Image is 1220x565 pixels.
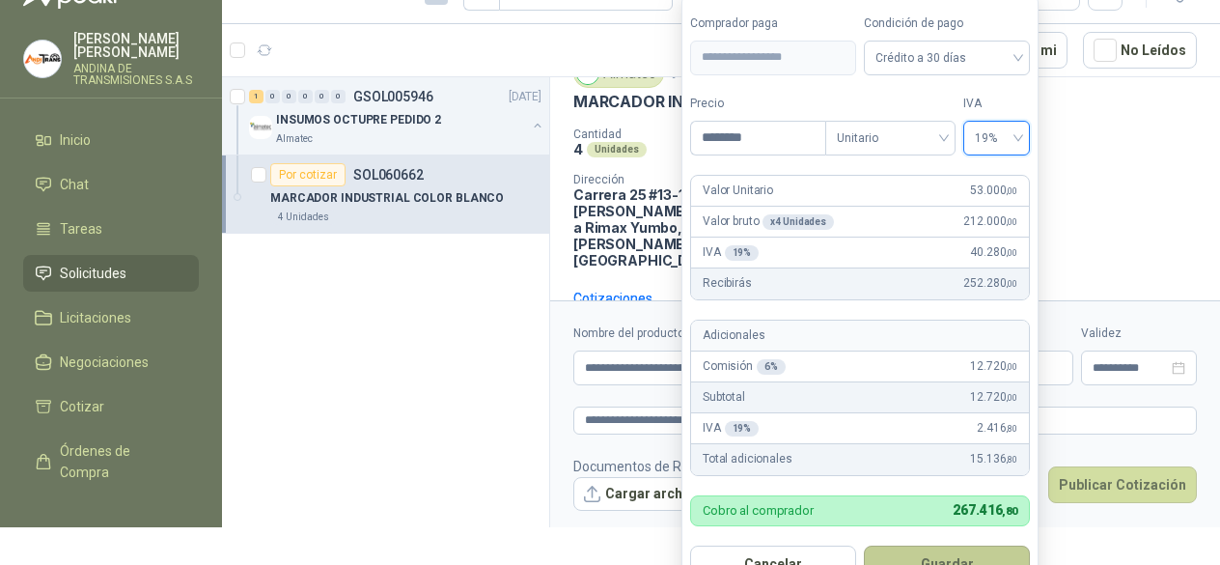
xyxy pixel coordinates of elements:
[703,419,759,438] p: IVA
[837,124,944,153] span: Unitario
[249,116,272,139] img: Company Logo
[573,456,740,477] p: Documentos de Referencia
[1006,185,1017,196] span: ,00
[276,131,313,147] p: Almatec
[864,14,1030,33] label: Condición de pago
[573,127,791,141] p: Cantidad
[703,182,773,200] p: Valor Unitario
[762,214,834,230] div: x 4 Unidades
[315,90,329,103] div: 0
[23,388,199,425] a: Cotizar
[331,90,346,103] div: 0
[353,168,424,182] p: SOL060662
[970,357,1017,376] span: 12.720
[573,186,751,268] p: Carrera 25 #13-117 [PERSON_NAME] - frente a Rimax Yumbo , [PERSON_NAME][GEOGRAPHIC_DATA]
[509,88,541,106] p: [DATE]
[975,124,1018,153] span: 19%
[970,450,1017,468] span: 15.136
[60,129,91,151] span: Inicio
[970,243,1017,262] span: 40.280
[690,14,856,33] label: Comprador paga
[757,359,786,375] div: 6 %
[690,95,825,113] label: Precio
[703,504,814,517] p: Cobro al comprador
[573,325,804,343] label: Nombre del producto
[963,95,1030,113] label: IVA
[73,63,199,86] p: ANDINA DE TRANSMISIONES S.A.S
[573,477,712,512] button: Cargar archivo
[703,326,764,345] p: Adicionales
[1006,361,1017,372] span: ,00
[270,163,346,186] div: Por cotizar
[298,90,313,103] div: 0
[1006,454,1017,465] span: ,80
[970,388,1017,407] span: 12.720
[573,141,583,157] p: 4
[573,92,887,112] p: MARCADOR INDUSTRIAL COLOR BLANCO
[977,419,1017,438] span: 2.416
[60,174,89,195] span: Chat
[725,421,760,437] div: 19 %
[60,307,131,328] span: Licitaciones
[573,288,652,309] div: Cotizaciones
[875,43,1018,72] span: Crédito a 30 días
[60,218,102,240] span: Tareas
[725,245,760,261] div: 19 %
[60,263,126,284] span: Solicitudes
[73,32,199,59] p: [PERSON_NAME] [PERSON_NAME]
[703,357,786,376] p: Comisión
[1006,278,1017,289] span: ,00
[703,450,792,468] p: Total adicionales
[23,255,199,292] a: Solicitudes
[353,90,433,103] p: GSOL005946
[703,388,745,407] p: Subtotal
[60,352,149,373] span: Negociaciones
[1048,466,1197,503] button: Publicar Cotización
[23,344,199,381] a: Negociaciones
[953,502,1017,518] span: 267.416
[270,189,504,208] p: MARCADOR INDUSTRIAL COLOR BLANCO
[23,433,199,491] a: Órdenes de Compra
[24,41,61,77] img: Company Logo
[963,274,1017,293] span: 252.280
[970,182,1017,200] span: 53.000
[270,210,337,225] div: 4 Unidades
[1006,247,1017,258] span: ,00
[60,396,104,417] span: Cotizar
[282,90,296,103] div: 0
[703,274,752,293] p: Recibirás
[1006,216,1017,227] span: ,00
[1083,32,1197,69] button: No Leídos
[963,212,1017,231] span: 212.000
[587,142,647,157] div: Unidades
[222,155,549,234] a: Por cotizarSOL060662MARCADOR INDUSTRIAL COLOR BLANCO4 Unidades
[249,85,545,147] a: 1 0 0 0 0 0 GSOL005946[DATE] Company LogoINSUMOS OCTUPRE PEDIDO 2Almatec
[1006,423,1017,434] span: ,80
[60,440,180,483] span: Órdenes de Compra
[703,212,834,231] p: Valor bruto
[23,166,199,203] a: Chat
[23,299,199,336] a: Licitaciones
[23,211,199,247] a: Tareas
[23,122,199,158] a: Inicio
[265,90,280,103] div: 0
[573,173,751,186] p: Dirección
[1002,505,1017,518] span: ,80
[1006,392,1017,403] span: ,00
[249,90,263,103] div: 1
[276,111,441,129] p: INSUMOS OCTUPRE PEDIDO 2
[703,243,759,262] p: IVA
[1081,325,1197,343] label: Validez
